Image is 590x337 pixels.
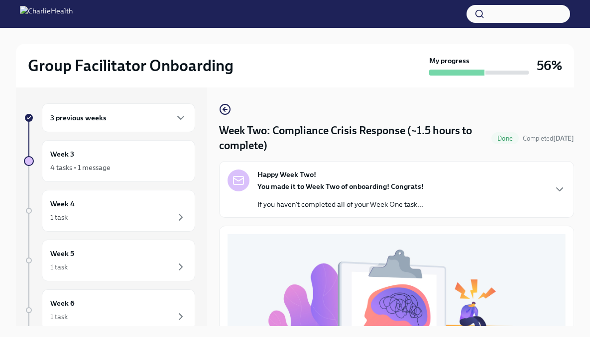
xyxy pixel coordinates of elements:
div: 1 task [50,212,68,222]
p: If you haven't completed all of your Week One task... [257,199,424,209]
span: Done [491,135,519,142]
a: Week 41 task [24,190,195,232]
strong: Happy Week Two! [257,169,316,179]
div: 4 tasks • 1 message [50,163,111,172]
h6: Week 5 [50,248,74,259]
h3: 56% [537,57,562,75]
img: CharlieHealth [20,6,73,22]
h6: 3 previous weeks [50,112,107,123]
strong: You made it to Week Two of onboarding! Congrats! [257,182,424,191]
span: Completed [523,135,574,142]
div: 1 task [50,312,68,322]
div: 1 task [50,262,68,272]
a: Week 34 tasks • 1 message [24,140,195,182]
div: 3 previous weeks [42,103,195,132]
a: Week 61 task [24,289,195,331]
h6: Week 6 [50,298,75,309]
a: Week 51 task [24,240,195,281]
h4: Week Two: Compliance Crisis Response (~1.5 hours to complete) [219,123,487,153]
h2: Group Facilitator Onboarding [28,56,234,76]
strong: My progress [429,56,470,66]
h6: Week 4 [50,198,75,209]
span: September 30th, 2025 15:02 [523,134,574,143]
h6: Week 3 [50,149,74,160]
strong: [DATE] [553,135,574,142]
